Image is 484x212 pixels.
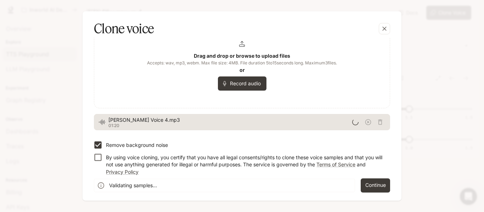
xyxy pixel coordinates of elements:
a: Terms of Service [316,161,355,167]
h5: Clone voice [94,20,154,38]
a: Privacy Policy [106,169,139,175]
b: Drag and drop or browse to upload files [194,53,290,59]
span: Accepts: wav, mp3, webm. Max file size: 4MB. File duration 5 to 15 seconds long. Maximum 3 files. [147,59,337,67]
p: Remove background noise [106,142,168,149]
div: Validating samples... [109,179,157,192]
p: 01:20 [108,124,352,128]
button: Record audio [218,76,266,91]
b: or [240,67,245,73]
span: [PERSON_NAME] Voice 4.mp3 [108,116,352,124]
button: Continue [361,178,390,193]
p: By using voice cloning, you certify that you have all legal consents/rights to clone these voice ... [106,154,384,175]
